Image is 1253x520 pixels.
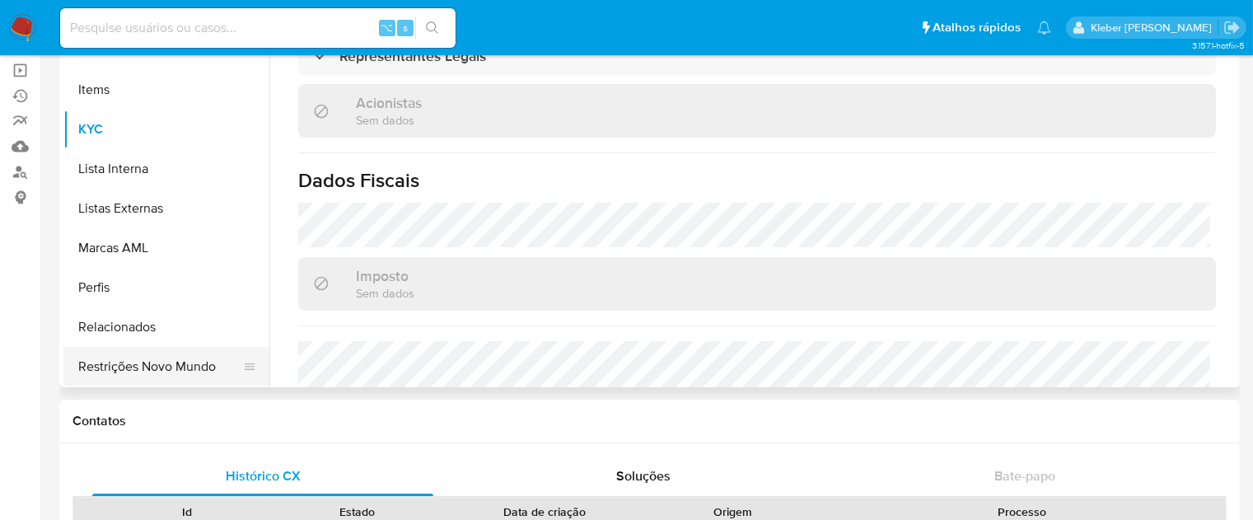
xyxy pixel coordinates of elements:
[616,466,671,485] span: Soluções
[1037,21,1051,35] a: Notificações
[298,257,1216,311] div: ImpostoSem dados
[298,37,1216,75] div: Representantes Legais
[1223,19,1241,36] a: Sair
[63,110,269,149] button: KYC
[356,112,422,128] p: Sem dados
[226,466,301,485] span: Histórico CX
[453,504,637,520] div: Data de criação
[63,189,269,228] button: Listas Externas
[660,504,807,520] div: Origem
[63,70,269,110] button: Items
[72,413,1227,429] h1: Contatos
[381,20,393,35] span: ⌥
[403,20,408,35] span: s
[63,228,269,268] button: Marcas AML
[114,504,260,520] div: Id
[1091,20,1218,35] p: kleber.bueno@mercadolivre.com
[60,17,456,39] input: Pesquise usuários ou casos...
[339,47,486,65] h3: Representantes Legais
[298,168,1216,193] h1: Dados Fiscais
[63,347,256,386] button: Restrições Novo Mundo
[415,16,449,40] button: search-icon
[830,504,1214,520] div: Processo
[1192,39,1245,52] span: 3.157.1-hotfix-5
[933,19,1021,36] span: Atalhos rápidos
[283,504,430,520] div: Estado
[63,307,269,347] button: Relacionados
[63,149,269,189] button: Lista Interna
[356,94,422,112] h3: Acionistas
[994,466,1055,485] span: Bate-papo
[356,285,414,301] p: Sem dados
[298,84,1216,138] div: AcionistasSem dados
[356,267,414,285] h3: Imposto
[63,268,269,307] button: Perfis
